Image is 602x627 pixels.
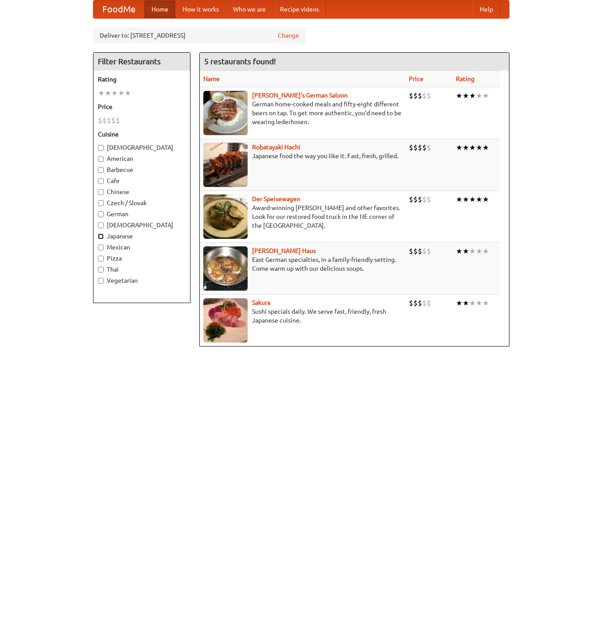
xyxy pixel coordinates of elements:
[418,143,422,152] li: $
[418,246,422,256] li: $
[93,53,190,70] h4: Filter Restaurants
[98,267,104,273] input: Thai
[422,91,427,101] li: $
[93,0,144,18] a: FoodMe
[482,195,489,204] li: ★
[98,145,104,151] input: [DEMOGRAPHIC_DATA]
[98,102,186,111] h5: Price
[98,232,186,241] label: Japanese
[98,88,105,98] li: ★
[98,254,186,263] label: Pizza
[476,91,482,101] li: ★
[409,246,413,256] li: $
[98,178,104,184] input: Cafe
[469,91,476,101] li: ★
[203,143,248,187] img: robatayaki.jpg
[98,130,186,139] h5: Cuisine
[98,276,186,285] label: Vegetarian
[98,116,102,125] li: $
[98,222,104,228] input: [DEMOGRAPHIC_DATA]
[98,211,104,217] input: German
[98,256,104,261] input: Pizza
[422,195,427,204] li: $
[98,75,186,84] h5: Rating
[476,298,482,308] li: ★
[98,176,186,185] label: Cafe
[98,210,186,218] label: German
[482,246,489,256] li: ★
[98,265,186,274] label: Thai
[111,88,118,98] li: ★
[456,75,474,82] a: Rating
[476,195,482,204] li: ★
[203,255,402,273] p: East German specialties, in a family-friendly setting. Come warm up with our delicious soups.
[418,91,422,101] li: $
[413,246,418,256] li: $
[409,75,423,82] a: Price
[413,195,418,204] li: $
[469,298,476,308] li: ★
[98,154,186,163] label: American
[418,195,422,204] li: $
[203,100,402,126] p: German home-cooked meals and fifty-eight different beers on tap. To get more authentic, you'd nee...
[98,165,186,174] label: Barbecue
[462,298,469,308] li: ★
[252,299,270,306] a: Sakura
[98,200,104,206] input: Czech / Slovak
[252,144,300,151] a: Robatayaki Hachi
[203,298,248,343] img: sakura.jpg
[98,243,186,252] label: Mexican
[422,298,427,308] li: $
[456,143,462,152] li: ★
[203,75,220,82] a: Name
[409,298,413,308] li: $
[203,195,248,239] img: speisewagen.jpg
[204,57,276,66] ng-pluralize: 5 restaurants found!
[252,92,348,99] a: [PERSON_NAME]'s German Saloon
[413,143,418,152] li: $
[456,195,462,204] li: ★
[409,91,413,101] li: $
[203,91,248,135] img: esthers.jpg
[422,143,427,152] li: $
[93,27,306,43] div: Deliver to: [STREET_ADDRESS]
[476,143,482,152] li: ★
[462,143,469,152] li: ★
[105,88,111,98] li: ★
[252,195,300,203] b: Der Speisewagen
[456,298,462,308] li: ★
[418,298,422,308] li: $
[482,298,489,308] li: ★
[252,247,316,254] a: [PERSON_NAME] Haus
[482,143,489,152] li: ★
[456,246,462,256] li: ★
[98,221,186,230] label: [DEMOGRAPHIC_DATA]
[175,0,226,18] a: How it works
[226,0,273,18] a: Who we are
[273,0,326,18] a: Recipe videos
[427,143,431,152] li: $
[409,143,413,152] li: $
[98,167,104,173] input: Barbecue
[116,116,120,125] li: $
[278,31,299,40] a: Change
[456,91,462,101] li: ★
[469,246,476,256] li: ★
[476,246,482,256] li: ★
[462,246,469,256] li: ★
[124,88,131,98] li: ★
[98,156,104,162] input: American
[427,91,431,101] li: $
[98,187,186,196] label: Chinese
[462,91,469,101] li: ★
[111,116,116,125] li: $
[427,195,431,204] li: $
[462,195,469,204] li: ★
[473,0,500,18] a: Help
[98,189,104,195] input: Chinese
[203,152,402,160] p: Japanese food the way you like it. Fast, fresh, grilled.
